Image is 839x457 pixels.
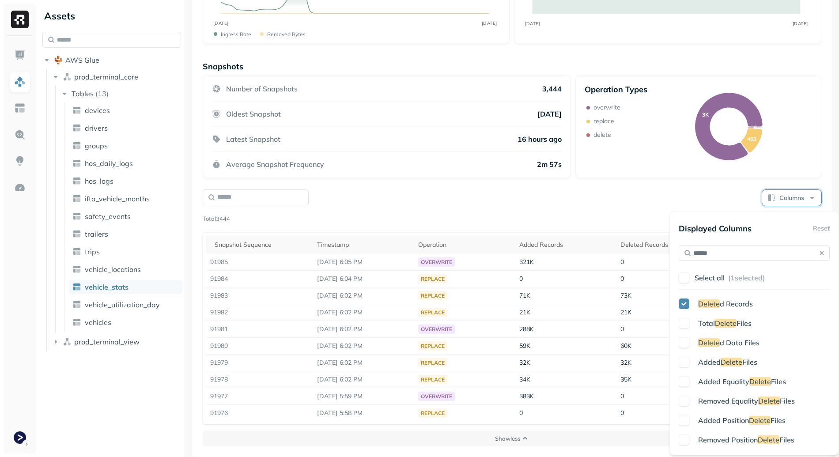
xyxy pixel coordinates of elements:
[69,121,182,135] a: drivers
[418,257,455,267] div: overwrite
[418,408,447,418] div: replace
[779,435,794,444] span: Files
[226,84,298,93] p: Number of Snapshots
[317,342,409,350] p: Sep 11, 2025 6:02 PM
[793,21,808,26] tspan: [DATE]
[698,377,749,386] span: Added Equality
[519,392,534,400] span: 383K
[72,265,81,274] img: table
[418,241,510,249] div: Operation
[758,435,779,444] span: Delete
[69,174,182,188] a: hos_logs
[762,190,821,206] button: Columns
[519,258,534,266] span: 321K
[317,359,409,367] p: Sep 11, 2025 6:02 PM
[620,342,631,350] span: 60K
[14,182,26,193] img: Optimization
[65,56,99,64] span: AWS Glue
[418,291,447,300] div: replace
[749,416,771,425] span: Delete
[695,273,725,282] p: Select all
[215,241,309,249] div: Snapshot Sequence
[481,20,497,26] tspan: [DATE]
[85,194,150,203] span: ifta_vehicle_months
[620,409,624,417] span: 0
[206,405,313,422] td: 91976
[519,325,534,333] span: 288K
[63,337,72,346] img: namespace
[85,265,141,274] span: vehicle_locations
[226,135,280,144] p: Latest Snapshot
[74,337,140,346] span: prod_terminal_view
[63,72,72,81] img: namespace
[418,358,447,367] div: replace
[620,325,624,333] span: 0
[519,241,612,249] div: Added Records
[206,338,313,355] td: 91980
[593,131,611,139] p: delete
[226,110,281,118] p: Oldest Snapshot
[85,141,108,150] span: groups
[698,397,758,405] span: Removed Equality
[206,355,313,371] td: 91979
[221,31,251,38] p: Ingress Rate
[206,304,313,321] td: 91982
[771,416,786,425] span: Files
[85,159,133,168] span: hos_daily_logs
[525,21,540,26] tspan: [DATE]
[418,308,447,317] div: replace
[14,129,26,140] img: Query Explorer
[721,358,742,366] span: Delete
[72,300,81,309] img: table
[695,270,830,286] button: Select all (1selected)
[702,111,709,118] text: 3K
[51,335,181,349] button: prod_terminal_view
[11,11,29,28] img: Ryft
[203,61,243,72] p: Snapshots
[85,318,111,327] span: vehicles
[620,392,624,400] span: 0
[226,160,324,169] p: Average Snapshot Frequency
[780,397,795,405] span: Files
[317,392,409,400] p: Sep 11, 2025 5:59 PM
[54,56,63,64] img: root
[206,321,313,338] td: 91981
[519,342,530,350] span: 59K
[85,230,108,238] span: trailers
[206,371,313,388] td: 91978
[69,103,182,117] a: devices
[85,124,108,132] span: drivers
[317,308,409,317] p: Sep 11, 2025 6:02 PM
[519,291,530,299] span: 71K
[14,431,26,444] img: Terminal
[203,431,821,446] button: Showless
[72,141,81,150] img: table
[317,275,409,283] p: Sep 11, 2025 6:04 PM
[72,212,81,221] img: table
[60,87,182,101] button: Tables(13)
[518,135,562,144] p: 16 hours ago
[698,358,721,366] span: Added
[72,247,81,256] img: table
[72,283,81,291] img: table
[620,308,631,316] span: 21K
[267,31,306,38] p: Removed bytes
[206,254,313,271] td: 91985
[749,377,771,386] span: Delete
[69,139,182,153] a: groups
[754,124,757,131] text: 6
[698,416,749,425] span: Added Position
[72,159,81,168] img: table
[42,53,181,67] button: AWS Glue
[69,192,182,206] a: ifta_vehicle_months
[85,247,100,256] span: trips
[14,49,26,61] img: Dashboard
[715,319,737,328] span: Delete
[317,258,409,266] p: Sep 11, 2025 6:05 PM
[72,230,81,238] img: table
[203,215,230,223] p: Total 3444
[519,275,523,283] span: 0
[317,409,409,417] p: Sep 11, 2025 5:58 PM
[585,84,647,94] p: Operation Types
[317,291,409,300] p: Sep 11, 2025 6:02 PM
